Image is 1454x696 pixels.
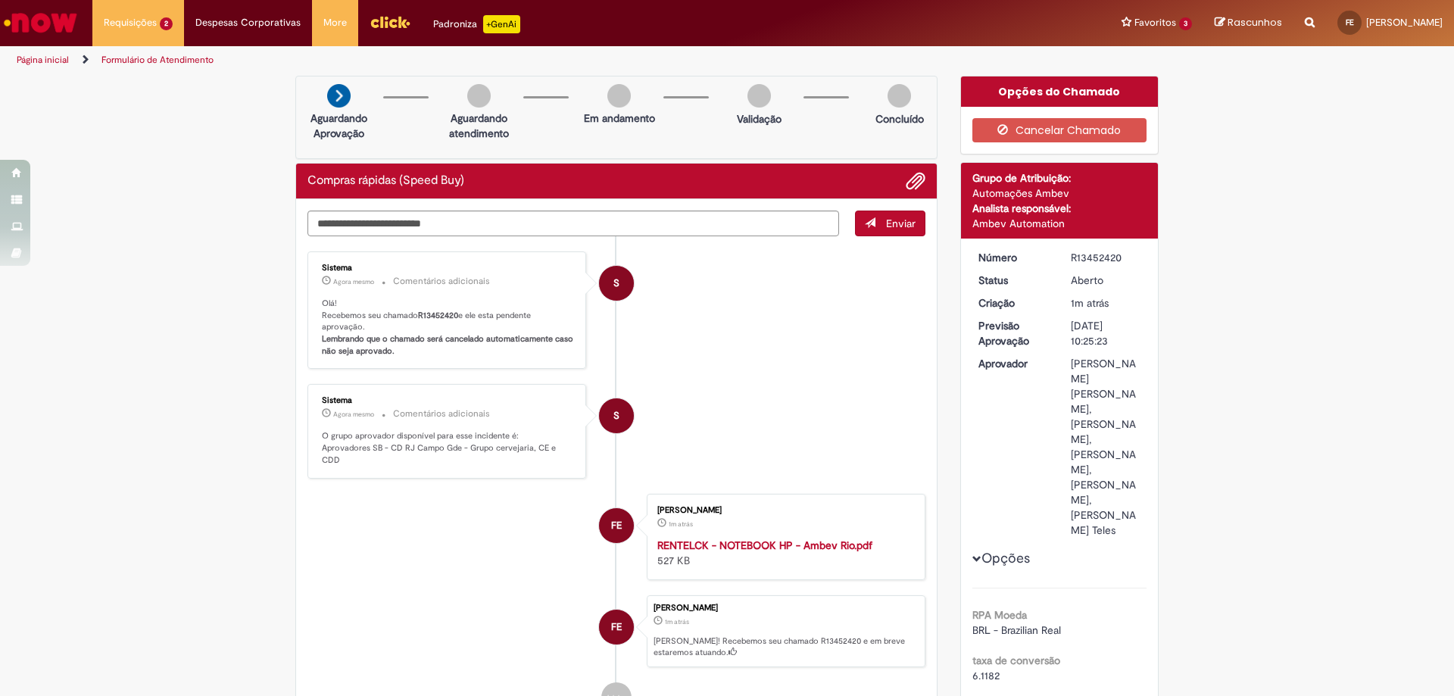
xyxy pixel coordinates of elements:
[967,250,1060,265] dt: Número
[972,608,1027,622] b: RPA Moeda
[972,669,1000,682] span: 6.1182
[302,111,376,141] p: Aguardando Aprovação
[1071,356,1141,538] div: [PERSON_NAME] [PERSON_NAME], [PERSON_NAME], [PERSON_NAME], [PERSON_NAME], [PERSON_NAME] Teles
[322,333,576,357] b: Lembrando que o chamado será cancelado automaticamente caso não seja aprovado.
[654,635,917,659] p: [PERSON_NAME]! Recebemos seu chamado R13452420 e em breve estaremos atuando.
[906,171,925,191] button: Adicionar anexos
[1134,15,1176,30] span: Favoritos
[1071,296,1109,310] time: 27/08/2025 13:25:23
[886,217,916,230] span: Enviar
[665,617,689,626] span: 1m atrás
[17,54,69,66] a: Página inicial
[972,170,1147,186] div: Grupo de Atribuição:
[104,15,157,30] span: Requisições
[393,275,490,288] small: Comentários adicionais
[657,538,872,552] a: RENTELCK - NOTEBOOK HP - Ambev Rio.pdf
[654,604,917,613] div: [PERSON_NAME]
[433,15,520,33] div: Padroniza
[611,609,622,645] span: FE
[1071,250,1141,265] div: R13452420
[333,410,374,419] time: 27/08/2025 13:25:32
[322,430,574,466] p: O grupo aprovador disponível para esse incidente é: Aprovadores SB - CD RJ Campo Gde - Grupo cerv...
[307,174,464,188] h2: Compras rápidas (Speed Buy) Histórico de tíquete
[160,17,173,30] span: 2
[607,84,631,108] img: img-circle-grey.png
[599,508,634,543] div: Fabricio De Andrade Eloy
[669,520,693,529] span: 1m atrás
[467,84,491,108] img: img-circle-grey.png
[195,15,301,30] span: Despesas Corporativas
[1071,296,1109,310] span: 1m atrás
[101,54,214,66] a: Formulário de Atendimento
[2,8,80,38] img: ServiceNow
[599,266,634,301] div: System
[418,310,458,321] b: R13452420
[967,295,1060,311] dt: Criação
[1215,16,1282,30] a: Rascunhos
[307,211,839,236] textarea: Digite sua mensagem aqui...
[855,211,925,236] button: Enviar
[747,84,771,108] img: img-circle-grey.png
[613,265,619,301] span: S
[333,277,374,286] span: Agora mesmo
[665,617,689,626] time: 27/08/2025 13:25:23
[1071,318,1141,348] div: [DATE] 10:25:23
[333,410,374,419] span: Agora mesmo
[669,520,693,529] time: 27/08/2025 13:24:46
[875,111,924,126] p: Concluído
[1071,295,1141,311] div: 27/08/2025 13:25:23
[11,46,958,74] ul: Trilhas de página
[599,610,634,645] div: Fabricio De Andrade Eloy
[972,201,1147,216] div: Analista responsável:
[972,623,1061,637] span: BRL - Brazilian Real
[657,538,910,568] div: 527 KB
[972,118,1147,142] button: Cancelar Chamado
[657,506,910,515] div: [PERSON_NAME]
[322,298,574,357] p: Olá! Recebemos seu chamado e ele esta pendente aprovação.
[322,264,574,273] div: Sistema
[967,273,1060,288] dt: Status
[967,318,1060,348] dt: Previsão Aprovação
[370,11,410,33] img: click_logo_yellow_360x200.png
[1071,273,1141,288] div: Aberto
[961,76,1159,107] div: Opções do Chamado
[322,396,574,405] div: Sistema
[393,407,490,420] small: Comentários adicionais
[333,277,374,286] time: 27/08/2025 13:25:35
[599,398,634,433] div: System
[442,111,516,141] p: Aguardando atendimento
[888,84,911,108] img: img-circle-grey.png
[323,15,347,30] span: More
[972,216,1147,231] div: Ambev Automation
[972,186,1147,201] div: Automações Ambev
[584,111,655,126] p: Em andamento
[327,84,351,108] img: arrow-next.png
[737,111,782,126] p: Validação
[1346,17,1354,27] span: FE
[1179,17,1192,30] span: 3
[307,595,925,668] li: Fabricio De Andrade Eloy
[611,507,622,544] span: FE
[483,15,520,33] p: +GenAi
[967,356,1060,371] dt: Aprovador
[1228,15,1282,30] span: Rascunhos
[613,398,619,434] span: S
[972,654,1060,667] b: taxa de conversão
[1366,16,1443,29] span: [PERSON_NAME]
